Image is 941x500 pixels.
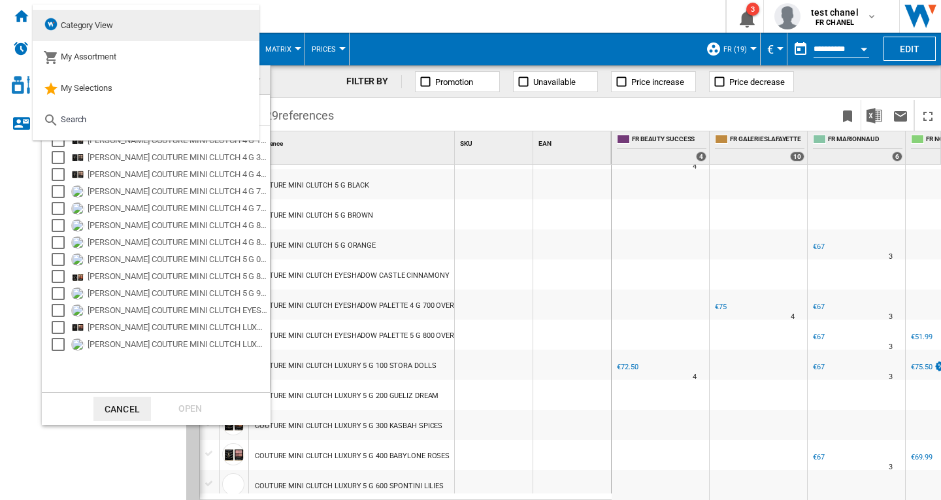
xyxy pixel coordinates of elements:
md-checkbox: Select [52,253,71,266]
div: [PERSON_NAME] COUTURE MINI CLUTCH EYESHADOW PALETTE 4 G 700 OVER NOIR [88,304,268,317]
img: B2370031_HB1_01_pdm.jpg [71,168,84,181]
img: 10331584 [71,134,84,147]
md-checkbox: Select [52,202,71,215]
img: IUzTDf1087971-0-global.png [71,321,84,334]
button: Cancel [93,397,151,421]
img: 321113-media_swatch.jpg [71,338,84,351]
span: My Selections [61,83,112,93]
md-checkbox: Select [52,185,71,198]
div: [PERSON_NAME] COUTURE MINI CLUTCH 4 G 100 STORA DOLLS [88,134,268,147]
img: 6hAlzd1187676-0-dgl-NL.jpg [71,270,84,283]
div: [PERSON_NAME] COUTURE MINI CLUTCH LUXURY 5 G 200 GUELIZ DREAM [88,321,268,334]
md-checkbox: Select [52,151,71,164]
div: [PERSON_NAME] COUTURE MINI CLUTCH LUXURY 5 G 600 SPONTINI LILIES [88,338,268,351]
md-checkbox: Select [52,304,71,317]
img: 10331584 [71,151,84,164]
span: Search [61,114,86,124]
div: [PERSON_NAME] COUTURE MINI CLUTCH 5 G 900 PALMERAIE [88,287,268,300]
div: Open [161,397,219,421]
md-checkbox: Select [52,287,71,300]
md-checkbox: Select [52,134,71,147]
span: Category View [61,20,113,30]
img: 321404-media_swatch.jpg [71,253,84,266]
span: My Assortment [61,52,116,61]
div: [PERSON_NAME] COUTURE MINI CLUTCH 4 G 830 UNEXPLORED GARDEN [88,236,268,249]
md-checkbox: Select [52,219,71,232]
div: [PERSON_NAME] COUTURE MINI CLUTCH 4 G 300 [88,151,268,164]
div: [PERSON_NAME] COUTURE MINI CLUTCH 5 G 05 500 [PERSON_NAME] GLOW [88,253,268,266]
img: wiser-icon-blue.png [43,16,59,32]
md-checkbox: Select [52,270,71,283]
div: [PERSON_NAME] COUTURE MINI CLUTCH 4 G 820 MAJESTIC RIAD [88,219,268,232]
img: prd-front-1391546-195x195.jpg [71,304,84,317]
img: 372563-media_swatch.jpeg [71,219,84,232]
md-checkbox: Select [52,321,71,334]
img: 372564-media_swatch.jpeg [71,236,84,249]
div: [PERSON_NAME] COUTURE MINI CLUTCH 5 G 810 OVER ORANGE [88,270,268,283]
md-checkbox: Select [52,168,71,181]
img: 372561-media_swatch.jpg [71,185,84,198]
div: [PERSON_NAME] COUTURE MINI CLUTCH 4 G 730 SUNRISE SAFARI [88,202,268,215]
md-checkbox: Select [52,338,71,351]
img: 372562-media_swatch.jpeg [71,202,84,215]
md-checkbox: Select [52,236,71,249]
div: [PERSON_NAME] COUTURE MINI CLUTCH 4 G 720 CAPTIVATING DUNES [88,185,268,198]
img: 321147-media_swatch.jpg [71,287,84,300]
div: [PERSON_NAME] COUTURE MINI CLUTCH 4 G 400 [88,168,268,181]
